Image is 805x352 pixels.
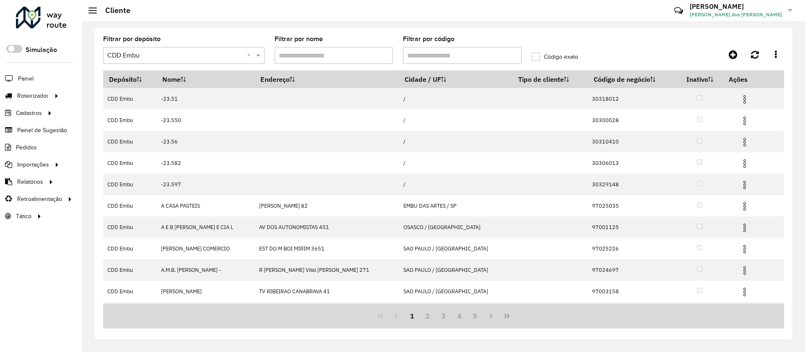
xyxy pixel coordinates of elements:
td: R BABILONIA 572 [255,302,399,323]
td: A.M.B. [PERSON_NAME] - [157,259,255,281]
td: CDD Embu [103,152,157,174]
td: 30310410 [588,131,676,152]
th: Ações [723,70,773,88]
td: 97025226 [588,238,676,259]
td: AV DOS AUTONOMISTAS 451 [255,216,399,238]
span: Tático [16,212,31,221]
td: -23.597 [157,174,255,195]
td: 97024697 [588,259,676,281]
td: [PERSON_NAME] 82 [255,195,399,216]
td: [PERSON_NAME] COMERCIO [157,238,255,259]
td: A E B [PERSON_NAME] E CIA L [157,216,255,238]
th: Depósito [103,70,157,88]
span: Cadastros [16,109,42,117]
a: Contato Rápido [670,2,688,20]
span: Relatórios [17,177,43,186]
span: Pedidos [16,143,37,152]
label: Filtrar por código [403,34,454,44]
td: EST DO M BOI MIRIM 3651 [255,238,399,259]
button: 5 [467,308,483,324]
th: Código de negócio [588,70,676,88]
h3: [PERSON_NAME] [690,3,782,10]
span: Clear all [247,50,254,60]
td: / [399,88,512,110]
td: 30318012 [588,88,676,110]
span: Retroalimentação [17,195,62,203]
td: EMBU DAS ARTES / SP [399,302,512,323]
th: Inativo [676,70,723,88]
th: Tipo de cliente [512,70,588,88]
th: Cidade / UF [399,70,512,88]
td: [PERSON_NAME] [157,281,255,302]
td: 97001125 [588,216,676,238]
span: Importações [17,160,49,169]
span: [PERSON_NAME] dos [PERSON_NAME] [690,11,782,18]
span: Painel [18,74,34,83]
button: 4 [452,308,467,324]
td: CDD Embu [103,238,157,259]
span: Roteirizador [17,91,49,100]
td: -23.56 [157,131,255,152]
button: Last Page [499,308,515,324]
th: Nome [157,70,255,88]
td: CDD Embu [103,131,157,152]
td: CDD Embu [103,195,157,216]
td: 30329148 [588,174,676,195]
h2: Cliente [97,6,130,15]
label: Filtrar por depósito [103,34,161,44]
td: 30306013 [588,152,676,174]
td: 30300028 [588,110,676,131]
button: 3 [436,308,452,324]
td: 97019844 [588,302,676,323]
button: Next Page [483,308,499,324]
td: CDD Embu [103,259,157,281]
span: Painel de Sugestão [17,126,67,135]
td: CDD Embu [103,302,157,323]
td: SAO PAULO / [GEOGRAPHIC_DATA] [399,238,512,259]
td: -23.51 [157,88,255,110]
td: CDD Embu [103,110,157,131]
th: Endereço [255,70,399,88]
td: 97025035 [588,195,676,216]
button: 2 [420,308,436,324]
td: / [399,174,512,195]
td: EMBU DAS ARTES / SP [399,195,512,216]
td: TV RIBEIRAO CANABRAVA 41 [255,281,399,302]
td: SAO PAULO / [GEOGRAPHIC_DATA] [399,281,512,302]
td: CDD Embu [103,281,157,302]
td: / [399,110,512,131]
td: OSASCO / [GEOGRAPHIC_DATA] [399,216,512,238]
td: -23.582 [157,152,255,174]
td: CDD Embu [103,174,157,195]
td: / [399,152,512,174]
label: Filtrar por nome [275,34,323,44]
button: 1 [404,308,420,324]
label: Código exato [532,52,578,61]
td: / [399,131,512,152]
td: R [PERSON_NAME] Vital [PERSON_NAME] 271 [255,259,399,281]
td: SAO PAULO / [GEOGRAPHIC_DATA] [399,259,512,281]
td: -23.550 [157,110,255,131]
td: [PERSON_NAME] [157,302,255,323]
td: 97003158 [588,281,676,302]
td: CDD Embu [103,216,157,238]
td: A CASA PASTEIS [157,195,255,216]
td: CDD Embu [103,88,157,110]
label: Simulação [26,45,57,55]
